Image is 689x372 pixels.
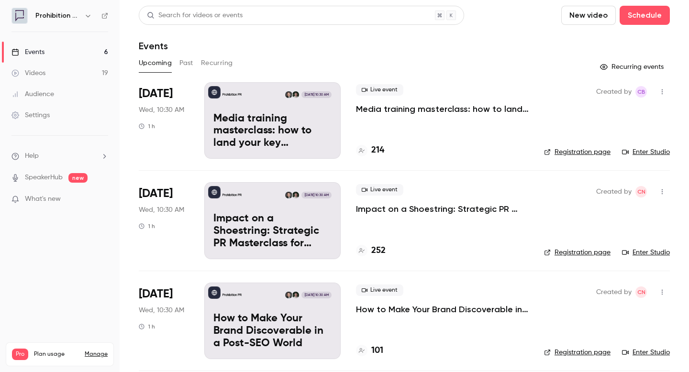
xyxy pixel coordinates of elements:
[11,47,44,57] div: Events
[596,186,632,197] span: Created by
[11,68,45,78] div: Videos
[635,286,647,298] span: Chris Norton
[139,205,184,215] span: Wed, 10:30 AM
[620,6,670,25] button: Schedule
[301,292,331,298] span: [DATE] 10:30 AM
[301,91,331,98] span: [DATE] 10:30 AM
[356,284,403,296] span: Live event
[25,194,61,204] span: What's new
[213,113,332,150] p: Media training masterclass: how to land your key messages in a digital-first world
[201,55,233,71] button: Recurring
[285,192,292,198] img: Chris Norton
[285,91,292,98] img: Chris Norton
[596,59,670,75] button: Recurring events
[11,89,54,99] div: Audience
[222,193,242,197] p: Prohibition PR
[11,110,50,120] div: Settings
[213,313,332,350] p: How to Make Your Brand Discoverable in a Post-SEO World
[622,248,670,257] a: Enter Studio
[222,293,242,297] p: Prohibition PR
[356,203,529,215] a: Impact on a Shoestring: Strategic PR Masterclass for Charity Comms Teams
[222,92,242,97] p: Prohibition PR
[356,244,386,257] a: 252
[596,86,632,98] span: Created by
[25,173,63,183] a: SpeakerHub
[11,151,108,161] li: help-dropdown-opener
[356,84,403,96] span: Live event
[622,147,670,157] a: Enter Studio
[139,306,184,315] span: Wed, 10:30 AM
[544,348,611,357] a: Registration page
[292,91,299,98] img: Will Ockenden
[213,213,332,250] p: Impact on a Shoestring: Strategic PR Masterclass for Charity Comms Teams
[97,195,108,204] iframe: Noticeable Trigger
[371,144,384,157] h4: 214
[139,122,155,130] div: 1 h
[139,86,173,101] span: [DATE]
[635,86,647,98] span: Claire Beaumont
[622,348,670,357] a: Enter Studio
[371,344,383,357] h4: 101
[139,182,189,259] div: Oct 15 Wed, 10:30 AM (Europe/London)
[596,286,632,298] span: Created by
[356,144,384,157] a: 214
[12,8,27,23] img: Prohibition PR
[139,186,173,201] span: [DATE]
[204,82,341,159] a: Media training masterclass: how to land your key messages in a digital-first worldProhibition PRW...
[68,173,88,183] span: new
[371,244,386,257] h4: 252
[637,286,645,298] span: CN
[25,151,39,161] span: Help
[139,323,155,330] div: 1 h
[139,55,172,71] button: Upcoming
[139,40,168,52] h1: Events
[85,350,108,358] a: Manage
[139,222,155,230] div: 1 h
[356,184,403,196] span: Live event
[356,304,529,315] a: How to Make Your Brand Discoverable in a Post-SEO World
[204,182,341,259] a: Impact on a Shoestring: Strategic PR Masterclass for Charity Comms TeamsProhibition PRWill Ockend...
[635,186,647,197] span: Chris Norton
[637,186,645,197] span: CN
[139,283,189,359] div: Nov 5 Wed, 10:30 AM (Europe/London)
[292,292,299,298] img: Will Ockenden
[356,344,383,357] a: 101
[204,283,341,359] a: How to Make Your Brand Discoverable in a Post-SEO WorldProhibition PRWill OckendenChris Norton[DA...
[147,11,243,21] div: Search for videos or events
[544,248,611,257] a: Registration page
[356,103,529,115] a: Media training masterclass: how to land your key messages in a digital-first world
[12,349,28,360] span: Pro
[179,55,193,71] button: Past
[139,82,189,159] div: Oct 8 Wed, 10:30 AM (Europe/London)
[139,286,173,302] span: [DATE]
[544,147,611,157] a: Registration page
[139,105,184,115] span: Wed, 10:30 AM
[637,86,645,98] span: CB
[561,6,616,25] button: New video
[34,350,79,358] span: Plan usage
[301,192,331,198] span: [DATE] 10:30 AM
[292,192,299,198] img: Will Ockenden
[35,11,80,21] h6: Prohibition PR
[285,292,292,298] img: Chris Norton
